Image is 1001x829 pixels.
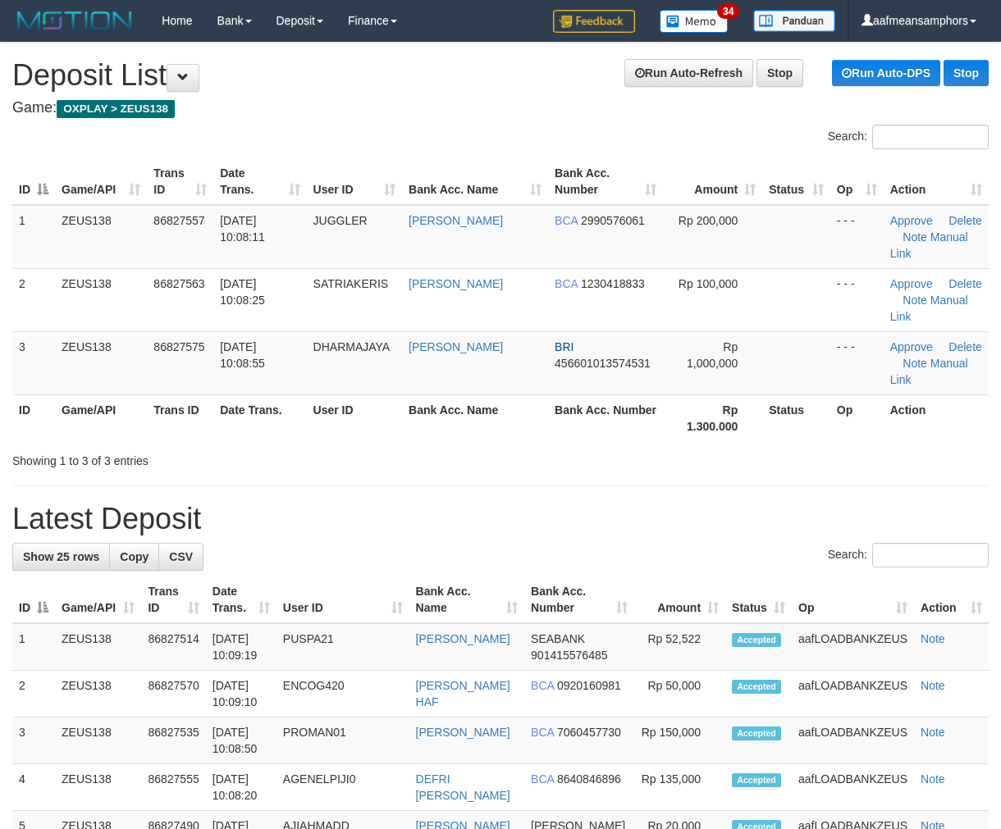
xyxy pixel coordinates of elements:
[948,214,981,227] a: Delete
[55,671,141,717] td: ZEUS138
[828,125,989,149] label: Search:
[12,268,55,331] td: 2
[624,59,753,87] a: Run Auto-Refresh
[12,576,55,623] th: ID: activate to sort column descending
[792,717,914,764] td: aafLOADBANKZEUS
[277,623,409,671] td: PUSPA21
[141,576,205,623] th: Trans ID: activate to sort column ascending
[634,623,725,671] td: Rp 52,522
[12,543,110,571] a: Show 25 rows
[524,576,634,623] th: Bank Acc. Number: activate to sort column ascending
[153,277,204,290] span: 86827563
[634,671,725,717] td: Rp 50,000
[890,294,968,323] a: Manual Link
[581,277,645,290] span: Copy 1230418833 to clipboard
[141,671,205,717] td: 86827570
[531,679,554,692] span: BCA
[402,394,548,441] th: Bank Acc. Name
[872,543,989,567] input: Search:
[206,764,277,811] td: [DATE] 10:08:20
[12,331,55,394] td: 3
[147,394,213,441] th: Trans ID
[890,214,933,227] a: Approve
[409,277,503,290] a: [PERSON_NAME]
[548,158,663,205] th: Bank Acc. Number: activate to sort column ascending
[921,726,945,739] a: Note
[555,357,651,370] span: Copy 456601013574531 to clipboard
[409,214,503,227] a: [PERSON_NAME]
[55,205,147,269] td: ZEUS138
[679,214,738,227] span: Rp 200,000
[416,679,510,708] a: [PERSON_NAME] HAF
[213,394,306,441] th: Date Trans.
[634,764,725,811] td: Rp 135,000
[792,576,914,623] th: Op: activate to sort column ascending
[55,717,141,764] td: ZEUS138
[921,632,945,645] a: Note
[55,394,147,441] th: Game/API
[277,576,409,623] th: User ID: activate to sort column ascending
[141,764,205,811] td: 86827555
[557,679,621,692] span: Copy 0920160981 to clipboard
[153,340,204,353] span: 86827575
[725,576,792,623] th: Status: activate to sort column ascending
[141,623,205,671] td: 86827514
[872,125,989,149] input: Search:
[12,100,989,116] h4: Game:
[12,503,989,535] h1: Latest Deposit
[12,623,55,671] td: 1
[109,543,159,571] a: Copy
[679,277,738,290] span: Rp 100,000
[57,100,175,118] span: OXPLAY > ZEUS138
[660,10,729,33] img: Button%20Memo.svg
[756,59,803,87] a: Stop
[732,633,781,647] span: Accepted
[307,394,402,441] th: User ID
[921,679,945,692] a: Note
[830,158,884,205] th: Op: activate to sort column ascending
[12,717,55,764] td: 3
[830,268,884,331] td: - - -
[55,576,141,623] th: Game/API: activate to sort column ascending
[890,357,968,386] a: Manual Link
[717,4,739,19] span: 34
[220,214,265,244] span: [DATE] 10:08:11
[903,230,927,244] a: Note
[12,764,55,811] td: 4
[277,764,409,811] td: AGENELPIJI0
[531,726,554,739] span: BCA
[120,550,149,563] span: Copy
[884,158,989,205] th: Action: activate to sort column ascending
[307,158,402,205] th: User ID: activate to sort column ascending
[416,632,510,645] a: [PERSON_NAME]
[12,446,405,469] div: Showing 1 to 3 of 3 entries
[206,623,277,671] td: [DATE] 10:09:19
[313,277,389,290] span: SATRIAKERIS
[548,394,663,441] th: Bank Acc. Number
[634,576,725,623] th: Amount: activate to sort column ascending
[402,158,548,205] th: Bank Acc. Name: activate to sort column ascending
[944,60,989,86] a: Stop
[153,214,204,227] span: 86827557
[732,680,781,694] span: Accepted
[555,340,574,353] span: BRI
[792,623,914,671] td: aafLOADBANKZEUS
[557,726,621,739] span: Copy 7060457730 to clipboard
[55,268,147,331] td: ZEUS138
[12,158,55,205] th: ID: activate to sort column descending
[948,340,981,353] a: Delete
[830,205,884,269] td: - - -
[169,550,193,563] span: CSV
[12,205,55,269] td: 1
[206,576,277,623] th: Date Trans.: activate to sort column ascending
[890,230,968,260] a: Manual Link
[55,158,147,205] th: Game/API: activate to sort column ascending
[890,340,933,353] a: Approve
[12,671,55,717] td: 2
[687,340,738,370] span: Rp 1,000,000
[206,717,277,764] td: [DATE] 10:08:50
[948,277,981,290] a: Delete
[903,357,927,370] a: Note
[832,60,940,86] a: Run Auto-DPS
[206,671,277,717] td: [DATE] 10:09:10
